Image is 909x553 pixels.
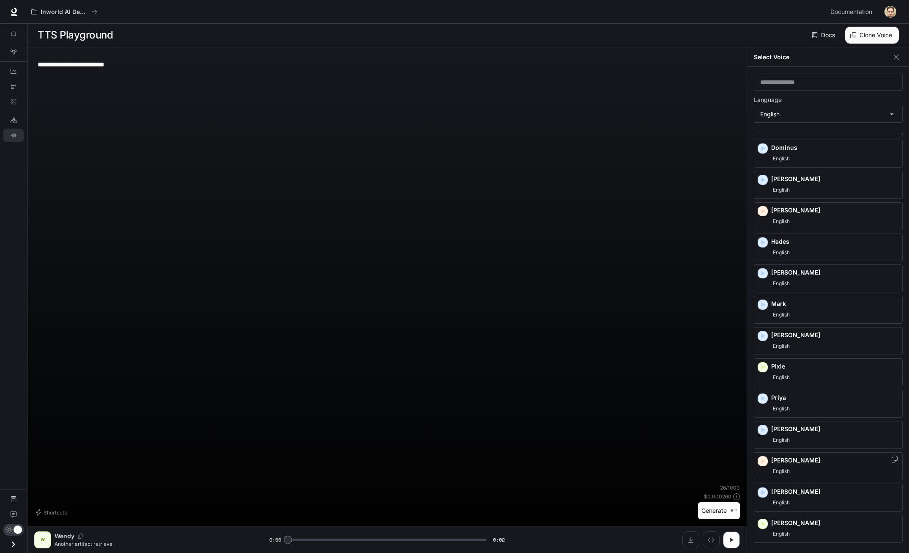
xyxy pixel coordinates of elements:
[882,3,899,20] button: User avatar
[771,519,899,527] p: [PERSON_NAME]
[771,154,791,164] span: English
[771,498,791,508] span: English
[771,331,899,339] p: [PERSON_NAME]
[3,129,24,142] a: TTS Playground
[771,529,791,539] span: English
[810,27,838,44] a: Docs
[890,456,899,462] button: Copy Voice ID
[720,484,740,491] p: 26 / 1000
[830,7,872,17] span: Documentation
[827,3,879,20] a: Documentation
[771,248,791,258] span: English
[771,278,791,289] span: English
[27,3,101,20] button: All workspaces
[704,493,731,500] p: $ 0.000260
[3,508,24,521] a: Feedback
[3,27,24,40] a: Overview
[36,533,49,547] div: W
[884,6,896,18] img: User avatar
[771,404,791,414] span: English
[771,175,899,183] p: [PERSON_NAME]
[771,362,899,371] p: Pixie
[771,466,791,476] span: English
[34,506,70,519] button: Shortcuts
[698,502,740,520] button: Generate⌘⏎
[269,536,281,544] span: 0:00
[771,143,899,152] p: Dominus
[771,487,899,496] p: [PERSON_NAME]
[771,425,899,433] p: [PERSON_NAME]
[3,64,24,78] a: Dashboards
[754,106,902,122] div: English
[74,534,86,539] button: Copy Voice ID
[771,456,899,465] p: [PERSON_NAME]
[3,113,24,127] a: LLM Playground
[3,45,24,59] a: Graph Registry
[682,531,699,548] button: Download audio
[771,206,899,215] p: [PERSON_NAME]
[845,27,899,44] button: Clone Voice
[771,185,791,195] span: English
[4,536,23,553] button: Open drawer
[771,216,791,226] span: English
[703,531,720,548] button: Inspect
[771,268,899,277] p: [PERSON_NAME]
[14,525,22,534] span: Dark mode toggle
[3,95,24,108] a: Logs
[754,97,782,103] p: Language
[771,310,791,320] span: English
[55,532,74,540] p: Wendy
[3,80,24,93] a: Traces
[771,393,899,402] p: Priya
[730,508,737,513] p: ⌘⏎
[493,536,505,544] span: 0:02
[41,8,88,16] p: Inworld AI Demos
[771,435,791,445] span: English
[38,27,113,44] h1: TTS Playground
[55,540,249,547] p: Another artifact retrieval
[771,341,791,351] span: English
[3,492,24,506] a: Documentation
[771,237,899,246] p: Hades
[771,300,899,308] p: Mark
[771,372,791,382] span: English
